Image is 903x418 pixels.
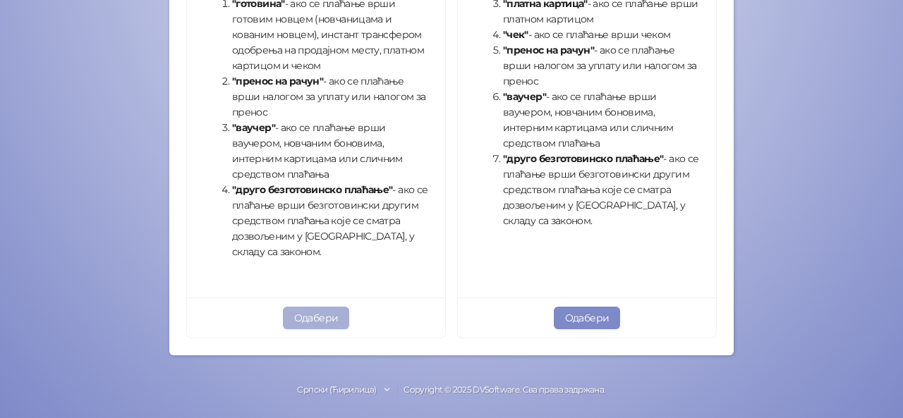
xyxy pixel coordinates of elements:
[232,182,428,259] li: - ако се плаћање врши безготовински другим средством плаћања које се сматра дозвољеним у [GEOGRAP...
[297,383,376,397] div: Српски (Ћирилица)
[232,183,392,196] strong: "друго безготовинско плаћање"
[503,42,699,89] li: - ако се плаћање врши налогом за уплату или налогом за пренос
[232,121,275,134] strong: "ваучер"
[232,75,323,87] strong: "пренос на рачун"
[283,307,350,329] button: Одабери
[503,28,528,41] strong: "чек"
[503,152,663,165] strong: "друго безготовинско плаћање"
[232,120,428,182] li: - ако се плаћање врши ваучером, новчаним боновима, интерним картицама или сличним средством плаћања
[554,307,621,329] button: Одабери
[503,44,594,56] strong: "пренос на рачун"
[503,90,546,103] strong: "ваучер"
[503,89,699,151] li: - ако се плаћање врши ваучером, новчаним боновима, интерним картицама или сличним средством плаћања
[232,73,428,120] li: - ако се плаћање врши налогом за уплату или налогом за пренос
[503,151,699,228] li: - ако се плаћање врши безготовински другим средством плаћања које се сматра дозвољеним у [GEOGRAP...
[503,27,699,42] li: - ако се плаћање врши чеком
